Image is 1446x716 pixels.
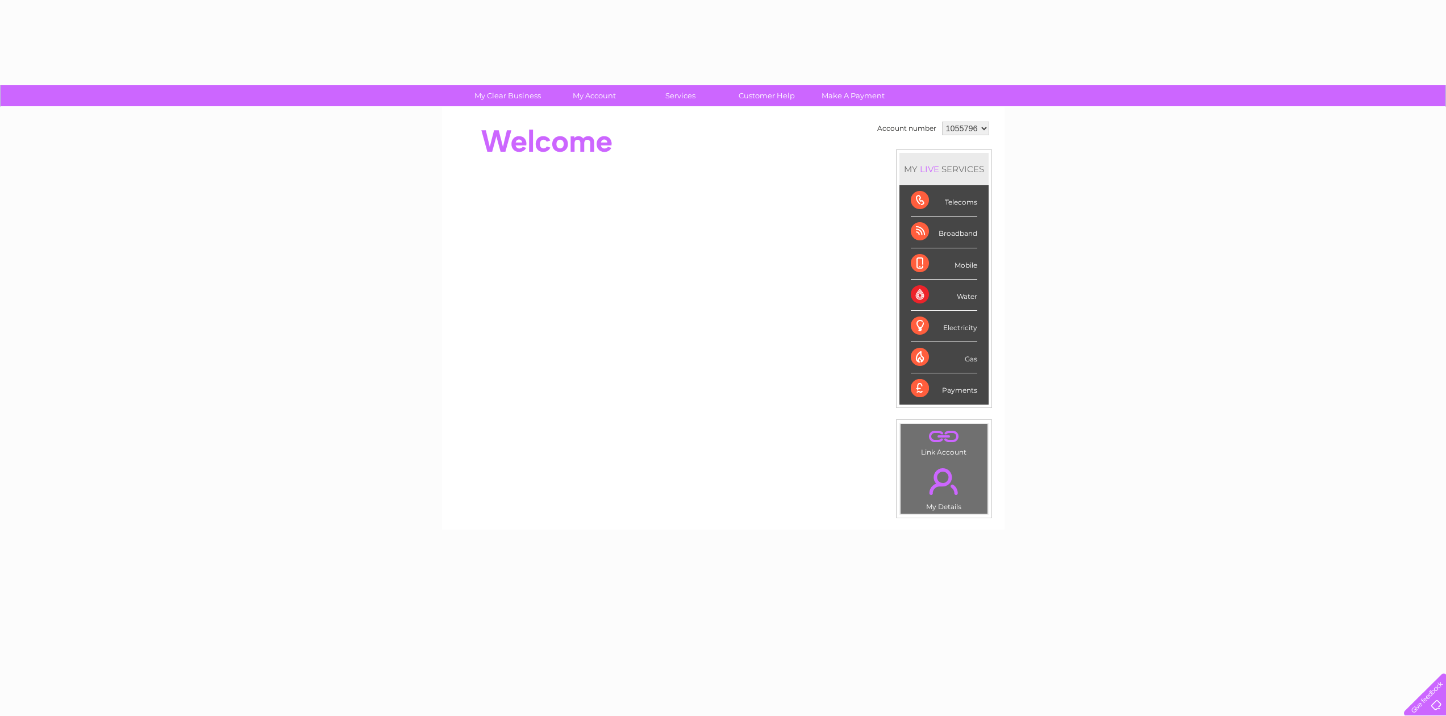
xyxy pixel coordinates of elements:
[911,311,977,342] div: Electricity
[547,85,641,106] a: My Account
[911,248,977,280] div: Mobile
[900,423,988,459] td: Link Account
[634,85,727,106] a: Services
[899,153,989,185] div: MY SERVICES
[806,85,900,106] a: Make A Payment
[461,85,555,106] a: My Clear Business
[911,342,977,373] div: Gas
[900,459,988,514] td: My Details
[911,185,977,217] div: Telecoms
[903,461,985,501] a: .
[911,280,977,311] div: Water
[911,217,977,248] div: Broadband
[874,119,939,138] td: Account number
[911,373,977,404] div: Payments
[903,427,985,447] a: .
[918,164,941,174] div: LIVE
[720,85,814,106] a: Customer Help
